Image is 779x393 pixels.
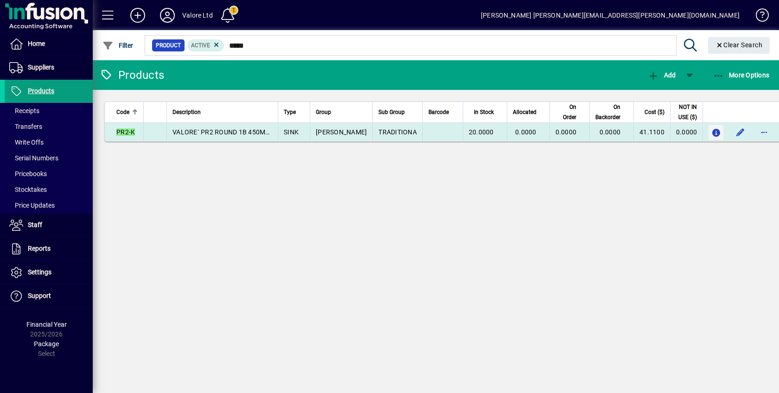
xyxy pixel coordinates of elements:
button: Profile [153,7,182,24]
span: Package [34,340,59,348]
span: Filter [102,42,134,49]
a: Price Updates [5,197,93,213]
a: Settings [5,261,93,284]
span: Support [28,292,51,299]
span: SINK [284,128,299,136]
span: Suppliers [28,63,54,71]
span: Financial Year [26,321,67,328]
div: Code [116,107,138,117]
button: More options [757,125,772,139]
a: Transfers [5,119,93,134]
span: More Options [713,71,770,79]
span: NOT IN USE ($) [676,102,697,122]
span: 0.0000 [600,128,621,136]
div: Group [316,107,367,117]
a: Suppliers [5,56,93,79]
span: Pricebooks [9,170,47,177]
div: In Stock [469,107,502,117]
a: Stocktakes [5,182,93,197]
span: Group [316,107,331,117]
div: On Backorder [595,102,629,122]
span: Active [191,42,210,49]
button: Add [645,67,678,83]
span: Serial Numbers [9,154,58,162]
a: Support [5,285,93,308]
button: Clear [708,37,770,54]
mat-chip: Activation Status: Active [187,39,224,51]
span: Receipts [9,107,39,114]
span: 0.0000 [556,128,577,136]
a: Pricebooks [5,166,93,182]
span: Stocktakes [9,186,47,193]
button: Edit [733,125,747,139]
span: 0.0000 [515,128,536,136]
div: [PERSON_NAME] [PERSON_NAME][EMAIL_ADDRESS][PERSON_NAME][DOMAIN_NAME] [481,8,740,23]
a: Reports [5,237,93,260]
div: Barcode [428,107,457,117]
span: Description [172,107,201,117]
a: Staff [5,214,93,237]
span: Reports [28,245,51,252]
span: [PERSON_NAME] [316,128,367,136]
a: Home [5,32,93,56]
div: Valore Ltd [182,8,213,23]
span: Products [28,87,54,95]
button: Filter [100,37,136,54]
span: VALORE` PR2 ROUND 1B 450MM SINK [172,128,287,136]
a: Serial Numbers [5,150,93,166]
div: Sub Group [378,107,417,117]
span: 20.0000 [469,128,494,136]
span: Write Offs [9,139,44,146]
span: Barcode [428,107,449,117]
div: Description [172,107,272,117]
span: Price Updates [9,202,55,209]
span: Clear Search [715,41,763,49]
em: PR2-K [116,128,135,136]
span: TRADITIONA [378,128,417,136]
button: More Options [711,67,772,83]
a: Receipts [5,103,93,119]
td: 41.1100 [633,123,670,141]
span: Code [116,107,129,117]
span: Product [156,41,181,50]
span: Type [284,107,296,117]
span: Home [28,40,45,47]
button: Add [123,7,153,24]
span: Add [648,71,676,79]
span: In Stock [474,107,494,117]
span: Staff [28,221,42,228]
span: Settings [28,268,51,276]
div: Products [100,68,164,82]
a: Knowledge Base [749,2,767,32]
span: Sub Group [378,107,405,117]
span: Cost ($) [645,107,664,117]
span: On Backorder [595,102,620,122]
div: On Order [556,102,585,122]
span: Allocated [513,107,536,117]
div: Allocated [513,107,545,117]
span: Transfers [9,123,42,130]
div: Type [284,107,304,117]
td: 0.0000 [670,123,703,141]
span: On Order [556,102,577,122]
a: Write Offs [5,134,93,150]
